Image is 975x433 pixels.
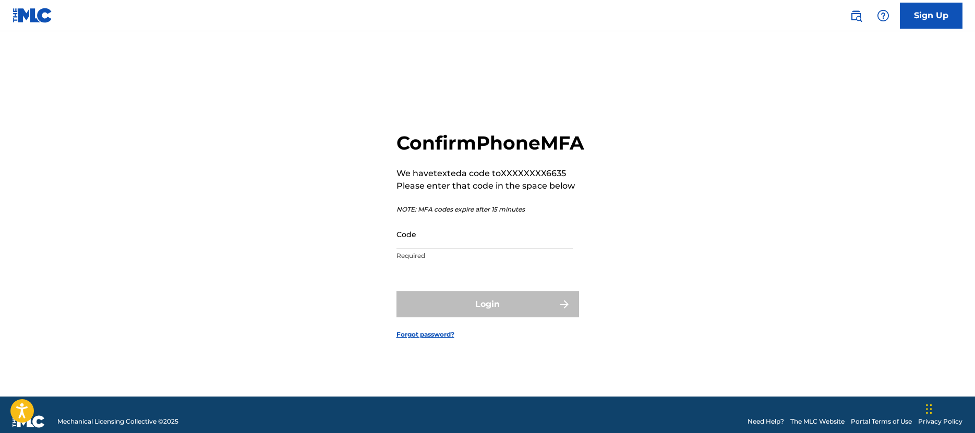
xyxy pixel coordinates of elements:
h2: Confirm Phone MFA [396,131,584,155]
img: MLC Logo [13,8,53,23]
a: Portal Terms of Use [851,417,912,426]
div: Help [873,5,894,26]
a: Forgot password? [396,330,454,339]
a: Need Help? [748,417,784,426]
a: Sign Up [900,3,962,29]
a: Public Search [846,5,866,26]
a: The MLC Website [790,417,845,426]
div: Drag [926,393,932,425]
iframe: Chat Widget [923,383,975,433]
img: search [850,9,862,22]
p: Required [396,251,573,261]
span: Mechanical Licensing Collective © 2025 [57,417,178,426]
img: logo [13,415,45,428]
img: help [877,9,889,22]
p: NOTE: MFA codes expire after 15 minutes [396,205,584,214]
a: Privacy Policy [918,417,962,426]
p: We have texted a code to XXXXXXXX6635 [396,167,584,180]
p: Please enter that code in the space below [396,180,584,192]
